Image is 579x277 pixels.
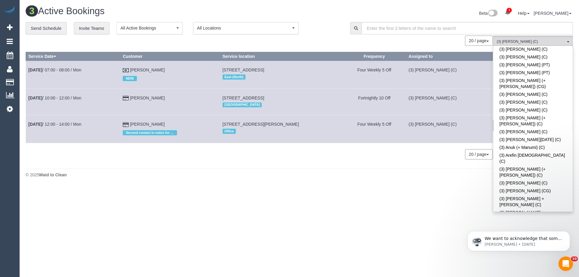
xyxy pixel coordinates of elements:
a: Beta [479,11,498,16]
a: Invite Teams [74,22,109,35]
td: Frequency [343,61,406,89]
a: (3) [PERSON_NAME] (C) [493,128,573,136]
a: (3) [PERSON_NAME] (+ [PERSON_NAME]) (CG) [493,77,573,90]
h1: Active Bookings [26,6,295,16]
a: (3) [PERSON_NAME] (+ [PERSON_NAME]) (C) [493,165,573,179]
div: © 2025 [26,172,573,178]
th: Customer [120,52,220,61]
a: (3) [PERSON_NAME] + [PERSON_NAME] (C) [493,195,573,209]
span: East (North) [223,74,245,79]
span: Second contact in notes for parking / access issues [123,130,177,135]
b: [DATE] [28,96,42,100]
span: [STREET_ADDRESS] [223,68,264,72]
a: (3) [PERSON_NAME] (PT) [493,69,573,77]
img: New interface [488,10,498,17]
strong: Maid to Clean [39,172,67,177]
span: 1 [507,8,512,13]
a: [PERSON_NAME] [130,68,165,72]
button: All Active Bookings [116,22,183,34]
span: 3 [26,5,38,17]
th: Service location [220,52,343,61]
img: Automaid Logo [4,6,16,14]
span: Office [223,129,236,134]
button: 20 / page [465,36,493,46]
i: Check Payment [123,68,129,73]
span: All Locations [197,25,291,31]
div: Location [223,73,340,81]
a: (3) [PERSON_NAME] (PT) [493,61,573,69]
b: [DATE] [28,122,42,127]
a: (3) [PERSON_NAME][DATE] (C) [493,136,573,143]
td: Schedule date [26,89,120,115]
a: (3) [PERSON_NAME] (C) [493,53,573,61]
td: Service location [220,115,343,143]
a: [PERSON_NAME] [130,96,165,100]
th: Service Date [26,52,120,61]
td: Schedule date [26,115,120,143]
a: (3) [PERSON_NAME] (C) [493,90,573,98]
a: (3) [PERSON_NAME] (C) [493,106,573,114]
iframe: Intercom live chat [558,257,573,271]
td: Assigned to [406,115,492,143]
td: Customer [120,61,220,89]
button: 20 / page [465,149,493,159]
a: 1 [502,6,514,19]
td: Frequency [343,89,406,115]
a: (3) [PERSON_NAME] (+ [PERSON_NAME]) (C) [493,114,573,128]
span: (3) [PERSON_NAME] (C) [497,39,565,44]
a: (3) [PERSON_NAME] (C) [493,179,573,187]
a: [DATE]/ 10:00 - 12:00 / Mon [28,96,81,100]
span: [STREET_ADDRESS][PERSON_NAME] [223,122,299,127]
a: (3) [PERSON_NAME] + [PERSON_NAME] (CG) [493,209,573,222]
span: We want to acknowledge that some users may be experiencing lag or slower performance in our softw... [26,17,104,100]
a: (3) Anuk (+ Manumi) (C) [493,143,573,151]
p: Message from Ellie, sent 5d ago [26,23,104,29]
th: Assigned to [406,52,492,61]
a: [PERSON_NAME] [130,122,165,127]
td: Frequency [343,115,406,143]
div: Location [223,101,340,109]
span: All Active Bookings [120,25,175,31]
a: (3) [PERSON_NAME] (C) [493,45,573,53]
td: Schedule date [26,61,120,89]
td: Service location [220,89,343,115]
a: (3) Arefin [DEMOGRAPHIC_DATA] (C) [493,151,573,165]
td: Customer [120,115,220,143]
button: All Locations [193,22,299,34]
a: (3) [PERSON_NAME] (CG) [493,187,573,195]
input: Enter the first 3 letters of the name to search [362,22,573,34]
iframe: Intercom notifications message [458,219,579,261]
td: Assigned to [406,89,492,115]
a: Help [518,11,530,16]
span: [STREET_ADDRESS] [223,96,264,100]
a: (3) [PERSON_NAME] (C) [493,98,573,106]
i: Credit Card Payment [123,123,129,127]
td: Service location [220,61,343,89]
td: Customer [120,89,220,115]
b: [DATE] [28,68,42,72]
th: Frequency [343,52,406,61]
nav: Pagination navigation [465,36,493,46]
a: [DATE]/ 12:00 - 14:00 / Mon [28,122,81,127]
div: Location [223,127,340,135]
nav: Pagination navigation [465,149,493,159]
i: Credit Card Payment [123,96,129,100]
a: [DATE]/ 07:00 - 08:00 / Mon [28,68,81,72]
span: NDIS [123,76,137,81]
span: [GEOGRAPHIC_DATA] [223,102,262,107]
ol: All Teams [493,36,573,45]
span: 10 [571,257,578,261]
td: Assigned to [406,61,492,89]
button: (3) [PERSON_NAME] (C) [493,36,573,48]
a: [PERSON_NAME] [534,11,571,16]
a: Send Schedule [26,22,67,35]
